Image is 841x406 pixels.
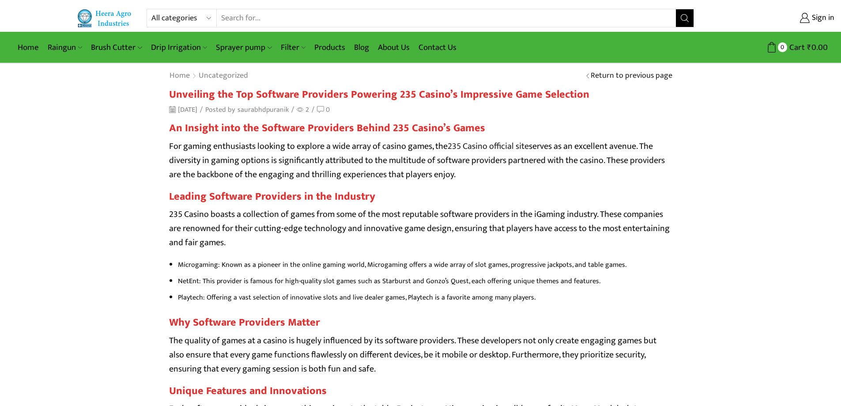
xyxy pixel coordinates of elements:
[807,41,828,54] bdi: 0.00
[169,88,672,101] h2: Unveiling the Top Software Providers Powering 235 Casino’s Impressive Game Selection
[169,139,672,182] p: For gaming enthusiasts looking to explore a wide array of casino games, the serves as an excellen...
[43,37,87,58] a: Raingun
[350,37,373,58] a: Blog
[169,122,672,135] h2: An Insight into the Software Providers Behind 235 Casino’s Games
[217,9,676,27] input: Search for...
[703,39,828,56] a: 0 Cart ₹0.00
[312,105,314,115] span: /
[238,105,289,115] a: saurabhdpuranik
[778,42,787,52] span: 0
[169,190,672,203] h2: Leading Software Providers in the Industry
[169,105,197,115] time: [DATE]
[297,105,309,115] span: 2
[414,37,461,58] a: Contact Us
[810,12,834,24] span: Sign in
[169,70,190,82] a: Home
[169,385,672,398] h2: Unique Features and Innovations
[200,105,203,115] span: /
[169,207,672,250] p: 235 Casino boasts a collection of games from some of the most reputable software providers in the...
[676,9,694,27] button: Search button
[147,37,211,58] a: Drip Irrigation
[707,10,834,26] a: Sign in
[169,105,330,115] div: Posted by
[276,37,310,58] a: Filter
[807,41,811,54] span: ₹
[211,37,276,58] a: Sprayer pump
[178,291,672,304] li: Playtech: Offering a vast selection of innovative slots and live dealer games, Playtech is a favo...
[317,105,330,115] a: 0
[87,37,146,58] a: Brush Cutter
[178,275,672,288] li: NetEnt: This provider is famous for high-quality slot games such as Starburst and Gonzo’s Quest, ...
[787,42,805,53] span: Cart
[291,105,294,115] span: /
[326,104,330,115] span: 0
[178,258,672,271] li: Microgaming: Known as a pioneer in the online gaming world, Microgaming offers a wide array of sl...
[169,334,672,376] p: The quality of games at a casino is hugely influenced by its software providers. These developers...
[169,316,672,329] h2: Why Software Providers Matter
[13,37,43,58] a: Home
[310,37,350,58] a: Products
[448,139,529,154] a: 235 Casino official site
[198,70,249,82] a: Uncategorized
[591,70,672,82] a: Return to previous page
[373,37,414,58] a: About Us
